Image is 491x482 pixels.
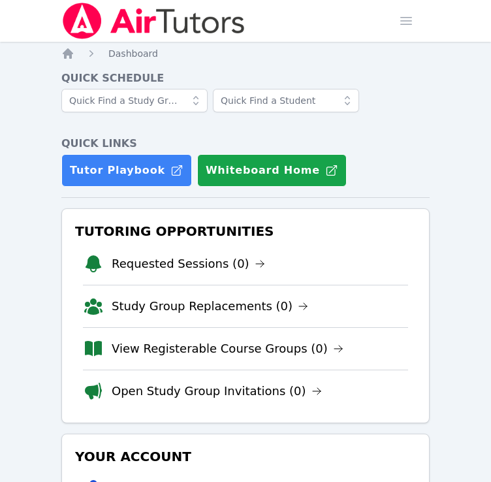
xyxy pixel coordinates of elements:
[61,71,430,86] h4: Quick Schedule
[108,47,158,60] a: Dashboard
[61,154,192,187] a: Tutor Playbook
[72,445,419,468] h3: Your Account
[112,297,308,315] a: Study Group Replacements (0)
[108,48,158,59] span: Dashboard
[61,3,246,39] img: Air Tutors
[197,154,347,187] button: Whiteboard Home
[61,136,430,152] h4: Quick Links
[72,219,419,243] h3: Tutoring Opportunities
[112,340,343,358] a: View Registerable Course Groups (0)
[112,382,322,400] a: Open Study Group Invitations (0)
[61,89,208,112] input: Quick Find a Study Group
[112,255,265,273] a: Requested Sessions (0)
[61,47,430,60] nav: Breadcrumb
[213,89,359,112] input: Quick Find a Student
